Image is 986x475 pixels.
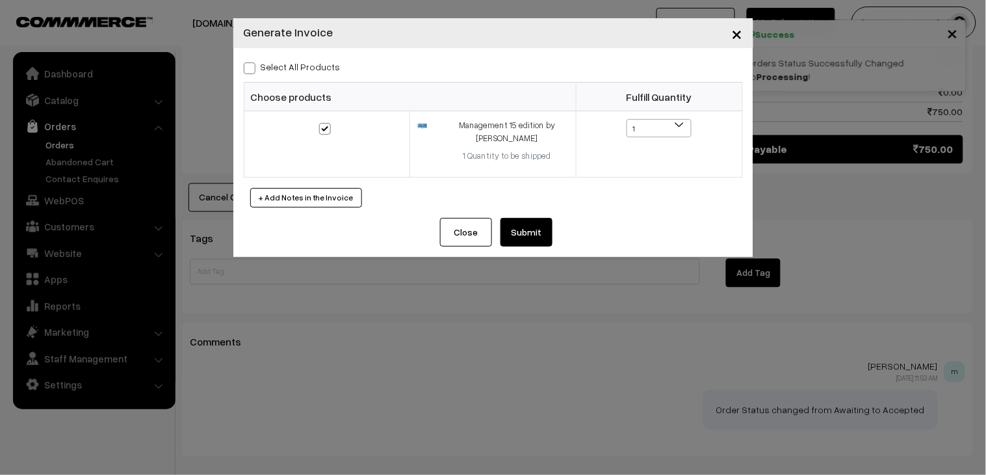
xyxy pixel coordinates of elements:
[447,119,568,144] div: Management 15 edition by [PERSON_NAME]
[447,150,568,163] div: 1 Quantity to be shipped
[244,23,333,41] h4: Generate Invoice
[721,13,753,53] button: Close
[244,83,576,111] th: Choose products
[440,218,492,247] button: Close
[418,124,426,129] img: 175387841824589789356064911.jpg
[732,21,743,45] span: ×
[244,60,341,74] label: Select all Products
[627,119,692,137] span: 1
[576,83,742,111] th: Fulfill Quantity
[627,120,691,138] span: 1
[250,188,362,208] button: + Add Notes in the Invoice
[500,218,552,247] button: Submit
